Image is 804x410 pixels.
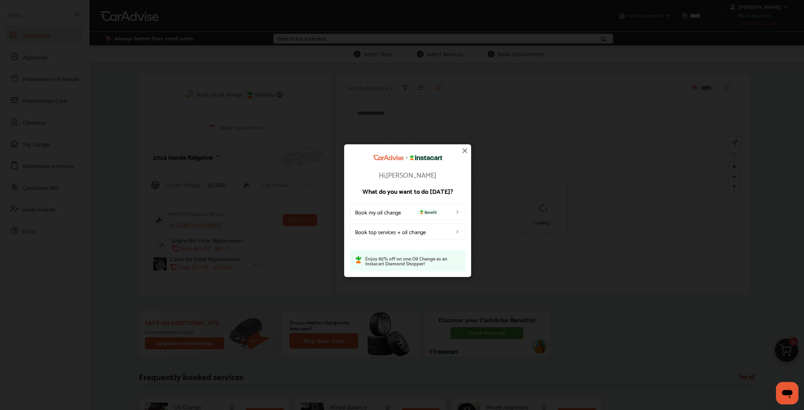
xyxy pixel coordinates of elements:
[355,256,362,264] img: instacart-icon.73bd83c2.svg
[419,210,424,214] img: instacart-icon.73bd83c2.svg
[350,204,465,220] a: Book my oil changeBenefit
[461,146,469,155] img: close-icon.a004319c.svg
[365,256,460,266] p: Enjoy 85% off on one Oil Change as an Instacart Diamond Shopper!
[455,229,460,234] img: left_arrow_icon.0f472efe.svg
[350,188,465,194] p: What do you want to do [DATE]?
[373,155,442,160] img: CarAdvise Instacart Logo
[350,171,465,178] p: Hi, [PERSON_NAME]
[417,209,439,215] span: Benefit
[350,224,465,240] a: Book top services + oil change
[455,209,460,215] img: left_arrow_icon.0f472efe.svg
[776,382,798,404] iframe: Button to launch messaging window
